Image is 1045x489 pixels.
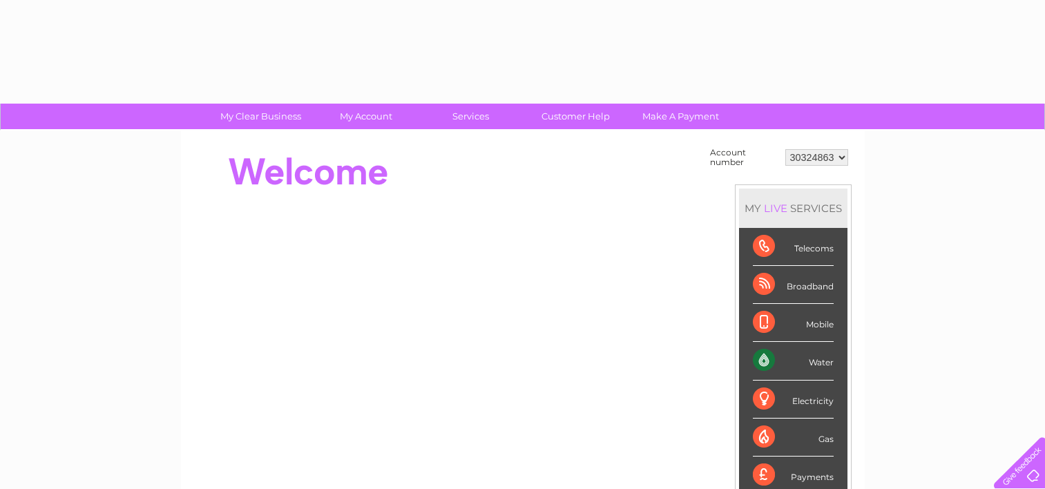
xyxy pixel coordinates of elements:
div: Mobile [753,304,834,342]
div: Water [753,342,834,380]
div: Electricity [753,381,834,419]
div: Gas [753,419,834,457]
div: Telecoms [753,228,834,266]
div: Broadband [753,266,834,304]
div: MY SERVICES [739,189,847,228]
a: Make A Payment [624,104,738,129]
a: Customer Help [519,104,633,129]
td: Account number [707,144,782,171]
div: LIVE [761,202,790,215]
a: My Account [309,104,423,129]
a: My Clear Business [204,104,318,129]
a: Services [414,104,528,129]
